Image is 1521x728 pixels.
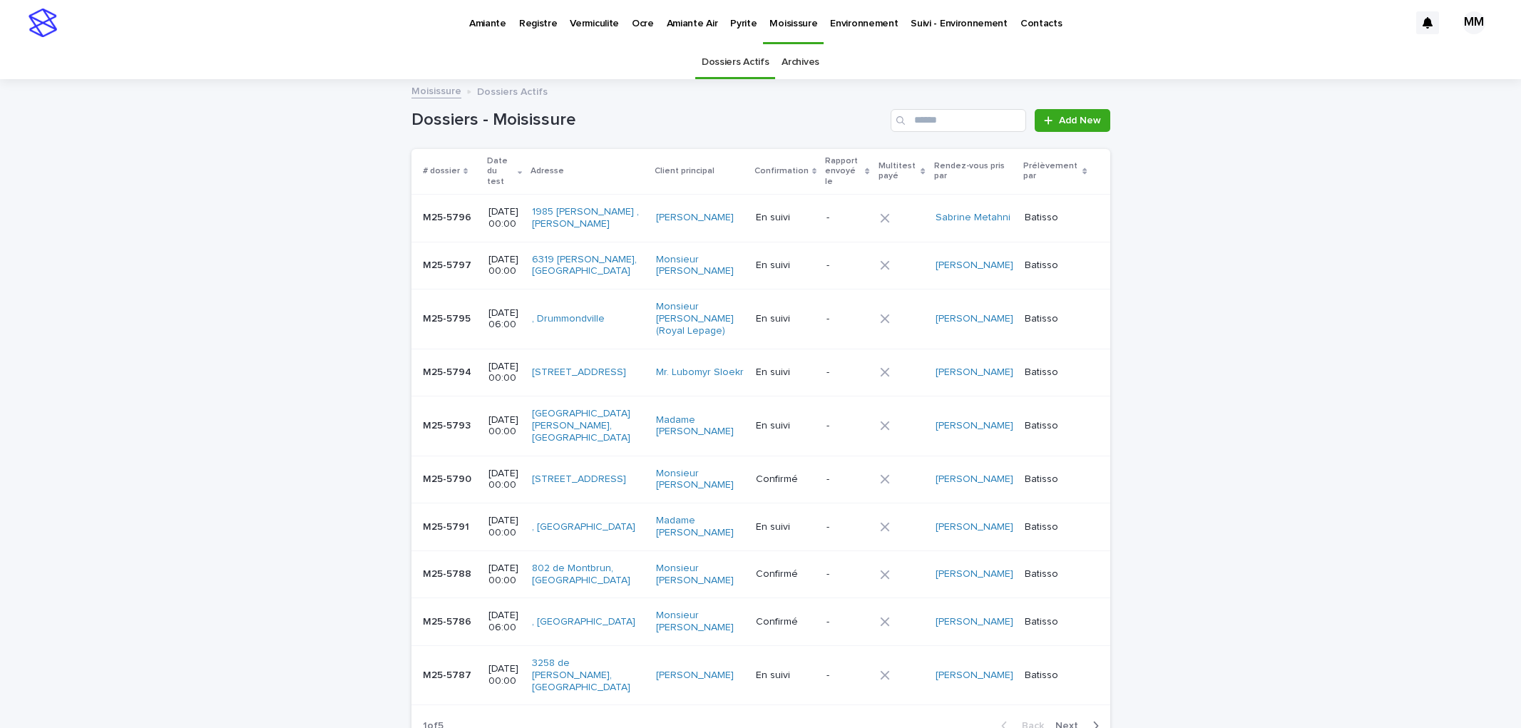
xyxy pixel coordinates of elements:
[756,568,815,580] p: Confirmé
[1025,670,1087,682] p: Batisso
[879,158,918,185] p: Multitest payé
[1025,616,1087,628] p: Batisso
[29,9,57,37] img: stacker-logo-s-only.png
[656,468,744,492] a: Monsieur [PERSON_NAME]
[655,163,715,179] p: Client principal
[487,153,515,190] p: Date du test
[826,616,869,628] p: -
[826,313,869,325] p: -
[488,254,521,278] p: [DATE] 00:00
[936,473,1013,486] a: [PERSON_NAME]
[477,83,548,98] p: Dossiers Actifs
[826,366,869,379] p: -
[936,260,1013,272] a: [PERSON_NAME]
[1025,473,1087,486] p: Batisso
[756,420,815,432] p: En suivi
[656,515,744,539] a: Madame [PERSON_NAME]
[423,417,473,432] p: M25-5793
[411,349,1110,396] tr: M25-5794M25-5794 [DATE] 00:00[STREET_ADDRESS] Mr. Lubomyr Sloekr En suivi-[PERSON_NAME] Batisso
[826,212,869,224] p: -
[488,515,521,539] p: [DATE] 00:00
[782,46,819,79] a: Archives
[1059,116,1101,125] span: Add New
[1025,366,1087,379] p: Batisso
[656,563,744,587] a: Monsieur [PERSON_NAME]
[1023,158,1079,185] p: Prélèvement par
[488,307,521,332] p: [DATE] 06:00
[423,565,474,580] p: M25-5788
[423,364,474,379] p: M25-5794
[826,521,869,533] p: -
[411,598,1110,646] tr: M25-5786M25-5786 [DATE] 06:00, [GEOGRAPHIC_DATA] Monsieur [PERSON_NAME] Confirmé-[PERSON_NAME] Ba...
[411,289,1110,349] tr: M25-5795M25-5795 [DATE] 06:00, Drummondville Monsieur [PERSON_NAME] (Royal Lepage) En suivi-[PERS...
[1025,568,1087,580] p: Batisso
[656,254,744,278] a: Monsieur [PERSON_NAME]
[532,313,605,325] a: , Drummondville
[532,521,635,533] a: , [GEOGRAPHIC_DATA]
[532,473,626,486] a: [STREET_ADDRESS]
[656,610,744,634] a: Monsieur [PERSON_NAME]
[488,610,521,634] p: [DATE] 06:00
[532,366,626,379] a: [STREET_ADDRESS]
[1463,11,1485,34] div: MM
[1025,260,1087,272] p: Batisso
[423,257,474,272] p: M25-5797
[423,667,474,682] p: M25-5787
[1025,420,1087,432] p: Batisso
[423,518,472,533] p: M25-5791
[825,153,861,190] p: Rapport envoyé le
[936,521,1013,533] a: [PERSON_NAME]
[411,645,1110,704] tr: M25-5787M25-5787 [DATE] 00:003258 de [PERSON_NAME], [GEOGRAPHIC_DATA] [PERSON_NAME] En suivi-[PER...
[756,616,815,628] p: Confirmé
[532,657,644,693] a: 3258 de [PERSON_NAME], [GEOGRAPHIC_DATA]
[488,663,521,687] p: [DATE] 00:00
[656,366,744,379] a: Mr. Lubomyr Sloekr
[936,313,1013,325] a: [PERSON_NAME]
[411,242,1110,289] tr: M25-5797M25-5797 [DATE] 00:006319 [PERSON_NAME], [GEOGRAPHIC_DATA] Monsieur [PERSON_NAME] En suiv...
[532,254,644,278] a: 6319 [PERSON_NAME], [GEOGRAPHIC_DATA]
[826,568,869,580] p: -
[411,194,1110,242] tr: M25-5796M25-5796 [DATE] 00:001985 [PERSON_NAME] , [PERSON_NAME] [PERSON_NAME] En suivi-Sabrine Me...
[423,613,474,628] p: M25-5786
[411,550,1110,598] tr: M25-5788M25-5788 [DATE] 00:00802 de Montbrun, [GEOGRAPHIC_DATA] Monsieur [PERSON_NAME] Confirmé-[...
[656,670,734,682] a: [PERSON_NAME]
[1025,212,1087,224] p: Batisso
[656,414,744,439] a: Madame [PERSON_NAME]
[423,471,474,486] p: M25-5790
[936,670,1013,682] a: [PERSON_NAME]
[532,408,644,444] a: [GEOGRAPHIC_DATA][PERSON_NAME], [GEOGRAPHIC_DATA]
[754,163,809,179] p: Confirmation
[934,158,1015,185] p: Rendez-vous pris par
[488,563,521,587] p: [DATE] 00:00
[411,503,1110,551] tr: M25-5791M25-5791 [DATE] 00:00, [GEOGRAPHIC_DATA] Madame [PERSON_NAME] En suivi-[PERSON_NAME] Batisso
[826,473,869,486] p: -
[756,473,815,486] p: Confirmé
[936,568,1013,580] a: [PERSON_NAME]
[532,206,644,230] a: 1985 [PERSON_NAME] , [PERSON_NAME]
[936,420,1013,432] a: [PERSON_NAME]
[488,468,521,492] p: [DATE] 00:00
[656,301,744,337] a: Monsieur [PERSON_NAME] (Royal Lepage)
[756,366,815,379] p: En suivi
[826,670,869,682] p: -
[826,260,869,272] p: -
[936,212,1010,224] a: Sabrine Metahni
[411,110,886,130] h1: Dossiers - Moisissure
[936,616,1013,628] a: [PERSON_NAME]
[756,313,815,325] p: En suivi
[1025,521,1087,533] p: Batisso
[756,670,815,682] p: En suivi
[488,414,521,439] p: [DATE] 00:00
[891,109,1026,132] input: Search
[423,209,474,224] p: M25-5796
[423,163,460,179] p: # dossier
[488,206,521,230] p: [DATE] 00:00
[488,361,521,385] p: [DATE] 00:00
[656,212,734,224] a: [PERSON_NAME]
[532,563,644,587] a: 802 de Montbrun, [GEOGRAPHIC_DATA]
[411,456,1110,503] tr: M25-5790M25-5790 [DATE] 00:00[STREET_ADDRESS] Monsieur [PERSON_NAME] Confirmé-[PERSON_NAME] Batisso
[826,420,869,432] p: -
[411,82,461,98] a: Moisissure
[936,366,1013,379] a: [PERSON_NAME]
[756,260,815,272] p: En suivi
